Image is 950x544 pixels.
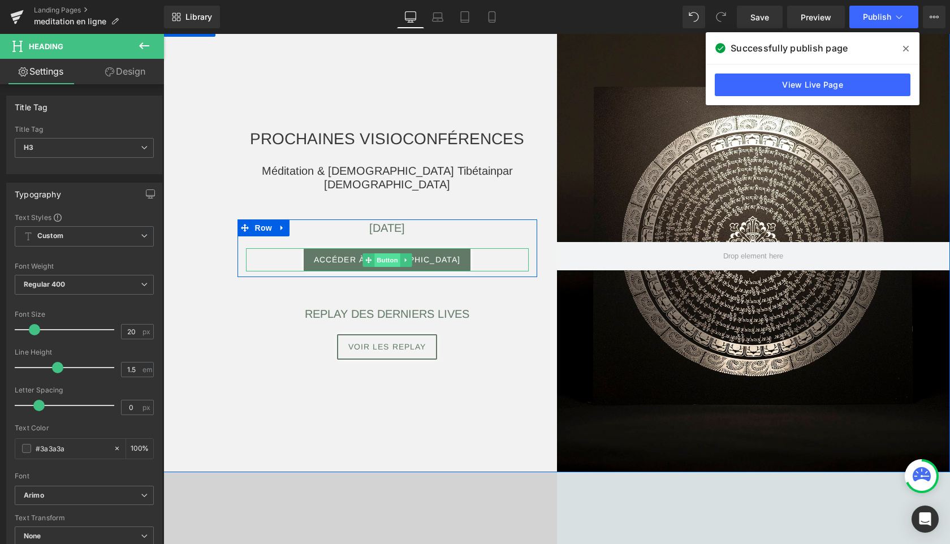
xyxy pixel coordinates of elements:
[15,472,154,480] div: Font
[185,12,212,22] span: Library
[87,96,361,114] span: PROCHAINES VISIOCONFÉRENCES
[912,506,939,533] div: Open Intercom Messenger
[140,214,307,238] a: ACCÉDER À [GEOGRAPHIC_DATA]
[142,404,152,411] span: px
[15,126,154,133] div: Title Tag
[141,274,306,286] span: REPLAY DES DERNIERS LIVES
[15,96,48,112] div: Title Tag
[185,308,263,317] span: VOIR LES REPLAY
[142,366,152,373] span: em
[849,6,918,28] button: Publish
[15,310,154,318] div: Font Size
[36,442,108,455] input: Color
[451,6,478,28] a: Tablet
[15,424,154,432] div: Text Color
[801,11,831,23] span: Preview
[206,188,241,200] span: [DATE]
[29,42,63,51] span: Heading
[34,6,164,15] a: Landing Pages
[174,300,274,326] a: VOIR LES REPLAY
[15,213,154,222] div: Text Styles
[15,262,154,270] div: Font Weight
[211,219,237,233] span: Button
[15,514,154,522] div: Text Transform
[15,386,154,394] div: Letter Spacing
[15,348,154,356] div: Line Height
[150,221,297,230] span: ACCÉDER À [GEOGRAPHIC_DATA]
[787,6,845,28] a: Preview
[164,6,220,28] a: New Library
[89,185,111,202] span: Row
[15,183,61,199] div: Typography
[478,6,506,28] a: Mobile
[424,6,451,28] a: Laptop
[24,491,44,500] i: Arimo
[715,74,910,96] a: View Live Page
[863,12,891,21] span: Publish
[126,439,153,459] div: %
[923,6,945,28] button: More
[37,231,63,241] b: Custom
[710,6,732,28] button: Redo
[683,6,705,28] button: Undo
[750,11,769,23] span: Save
[161,131,349,157] span: par [DEMOGRAPHIC_DATA]
[24,143,33,152] b: H3
[24,532,41,540] b: None
[24,280,66,288] b: Regular 400
[397,6,424,28] a: Desktop
[142,328,152,335] span: px
[34,17,106,26] span: meditation en ligne
[111,185,126,202] a: Expand / Collapse
[731,41,848,55] span: Successfully publish page
[84,59,166,84] a: Design
[236,219,248,233] a: Expand / Collapse
[98,131,333,143] span: Méditation & [DEMOGRAPHIC_DATA] Tibétain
